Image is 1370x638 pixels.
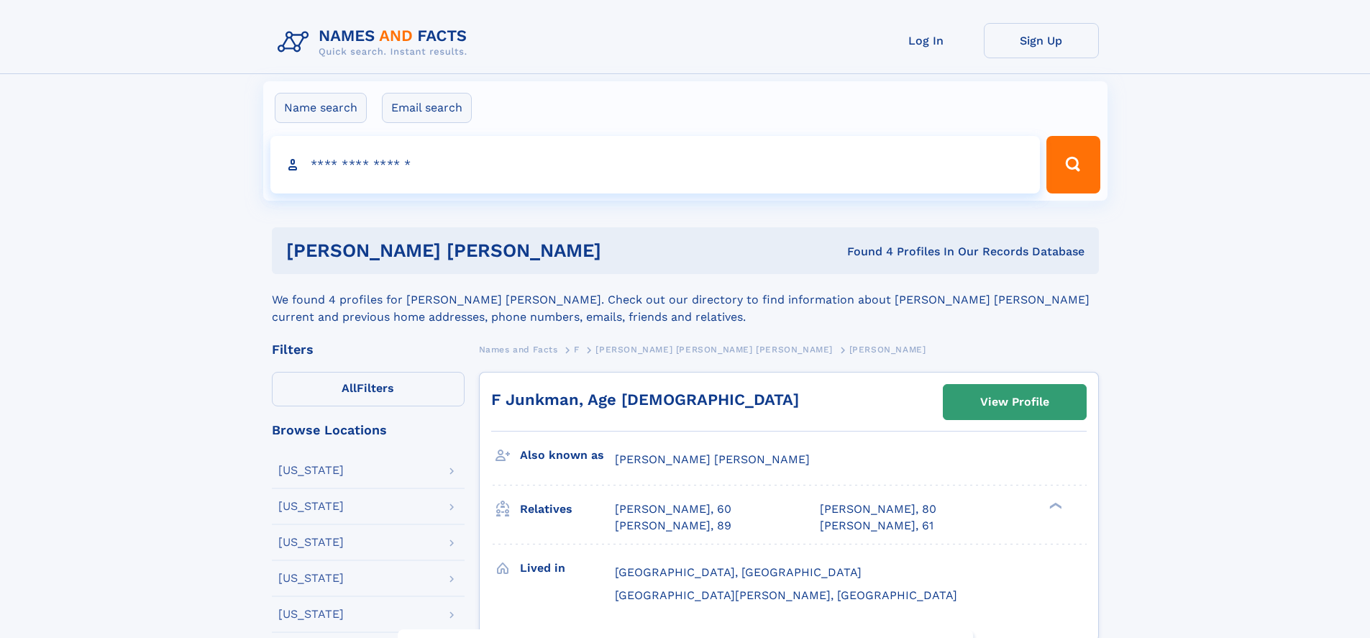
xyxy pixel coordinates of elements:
[272,23,479,62] img: Logo Names and Facts
[286,242,724,260] h1: [PERSON_NAME] [PERSON_NAME]
[595,340,833,358] a: [PERSON_NAME] [PERSON_NAME] [PERSON_NAME]
[382,93,472,123] label: Email search
[278,501,344,512] div: [US_STATE]
[574,340,580,358] a: F
[869,23,984,58] a: Log In
[479,340,558,358] a: Names and Facts
[1046,136,1100,193] button: Search Button
[270,136,1041,193] input: search input
[278,465,344,476] div: [US_STATE]
[984,23,1099,58] a: Sign Up
[272,343,465,356] div: Filters
[272,424,465,437] div: Browse Locations
[278,537,344,548] div: [US_STATE]
[820,501,936,517] a: [PERSON_NAME], 80
[275,93,367,123] label: Name search
[272,372,465,406] label: Filters
[272,274,1099,326] div: We found 4 profiles for [PERSON_NAME] [PERSON_NAME]. Check out our directory to find information ...
[980,386,1049,419] div: View Profile
[849,345,926,355] span: [PERSON_NAME]
[595,345,833,355] span: [PERSON_NAME] [PERSON_NAME] [PERSON_NAME]
[615,565,862,579] span: [GEOGRAPHIC_DATA], [GEOGRAPHIC_DATA]
[1046,501,1063,511] div: ❯
[615,588,957,602] span: [GEOGRAPHIC_DATA][PERSON_NAME], [GEOGRAPHIC_DATA]
[342,381,357,395] span: All
[615,518,731,534] a: [PERSON_NAME], 89
[491,391,799,409] a: F Junkman, Age [DEMOGRAPHIC_DATA]
[615,452,810,466] span: [PERSON_NAME] [PERSON_NAME]
[724,244,1084,260] div: Found 4 Profiles In Our Records Database
[944,385,1086,419] a: View Profile
[520,497,615,521] h3: Relatives
[278,573,344,584] div: [US_STATE]
[574,345,580,355] span: F
[278,609,344,620] div: [US_STATE]
[820,518,933,534] a: [PERSON_NAME], 61
[520,443,615,468] h3: Also known as
[520,556,615,580] h3: Lived in
[615,501,731,517] a: [PERSON_NAME], 60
